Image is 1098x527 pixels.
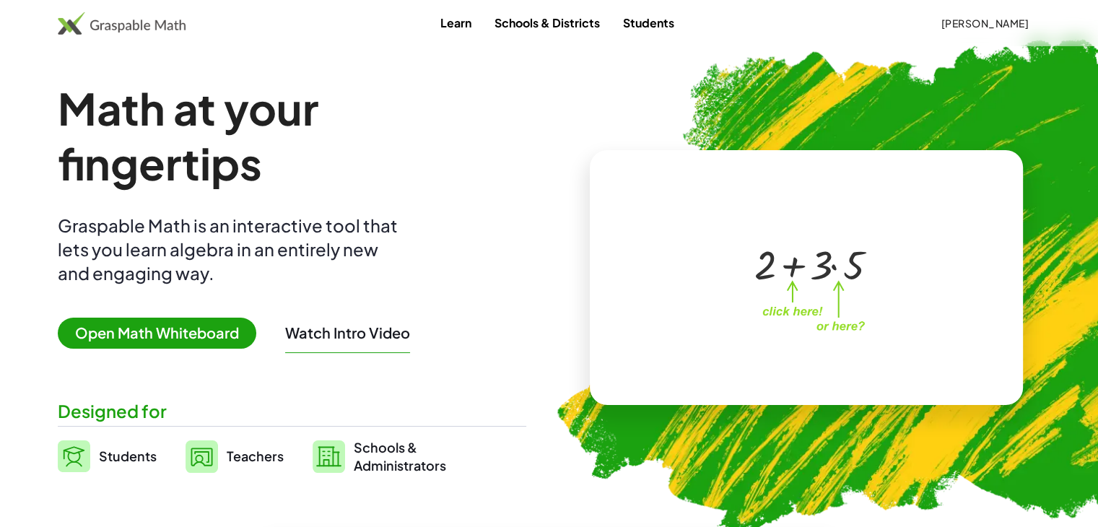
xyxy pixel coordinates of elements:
span: Open Math Whiteboard [58,318,256,349]
button: Watch Intro Video [285,323,410,342]
a: Students [611,9,686,36]
a: Teachers [186,438,284,474]
span: Schools & Administrators [354,438,446,474]
img: svg%3e [313,440,345,473]
div: Designed for [58,399,526,423]
a: Schools & Districts [483,9,611,36]
a: Open Math Whiteboard [58,326,268,341]
a: Schools &Administrators [313,438,446,474]
button: [PERSON_NAME] [929,10,1040,36]
h1: Math at your fingertips [58,81,517,191]
div: Graspable Math is an interactive tool that lets you learn algebra in an entirely new and engaging... [58,214,404,285]
img: svg%3e [186,440,218,473]
a: Students [58,438,157,474]
span: Teachers [227,448,284,464]
a: Learn [429,9,483,36]
img: svg%3e [58,440,90,472]
span: Students [99,448,157,464]
span: [PERSON_NAME] [941,17,1029,30]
